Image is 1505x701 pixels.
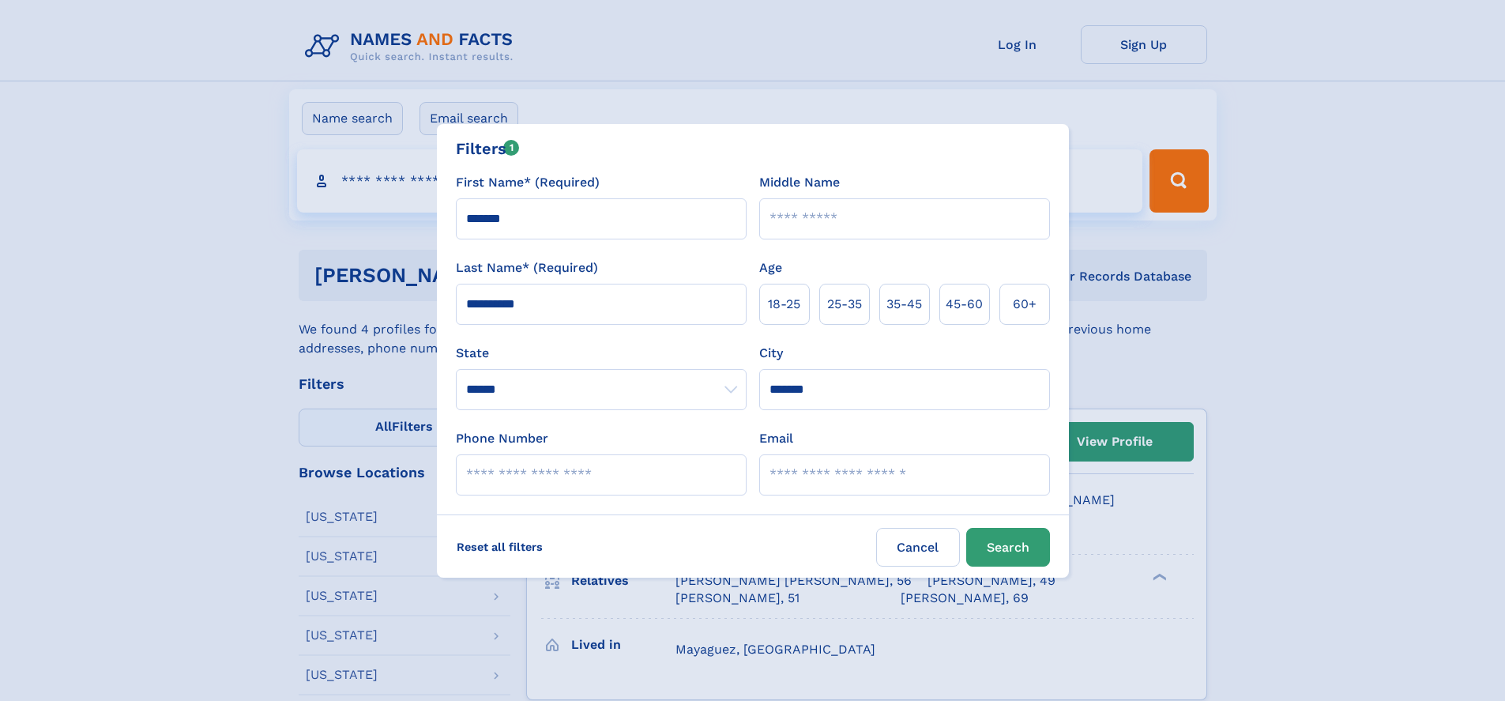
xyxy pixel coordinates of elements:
span: 25‑35 [827,295,862,314]
label: Cancel [876,528,960,567]
span: 45‑60 [946,295,983,314]
label: First Name* (Required) [456,173,600,192]
label: Email [759,429,793,448]
span: 60+ [1013,295,1037,314]
label: Phone Number [456,429,548,448]
span: 18‑25 [768,295,800,314]
label: Last Name* (Required) [456,258,598,277]
div: Filters [456,137,520,160]
label: City [759,344,783,363]
label: Middle Name [759,173,840,192]
span: 35‑45 [886,295,922,314]
label: Age [759,258,782,277]
label: Reset all filters [446,528,553,566]
button: Search [966,528,1050,567]
label: State [456,344,747,363]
